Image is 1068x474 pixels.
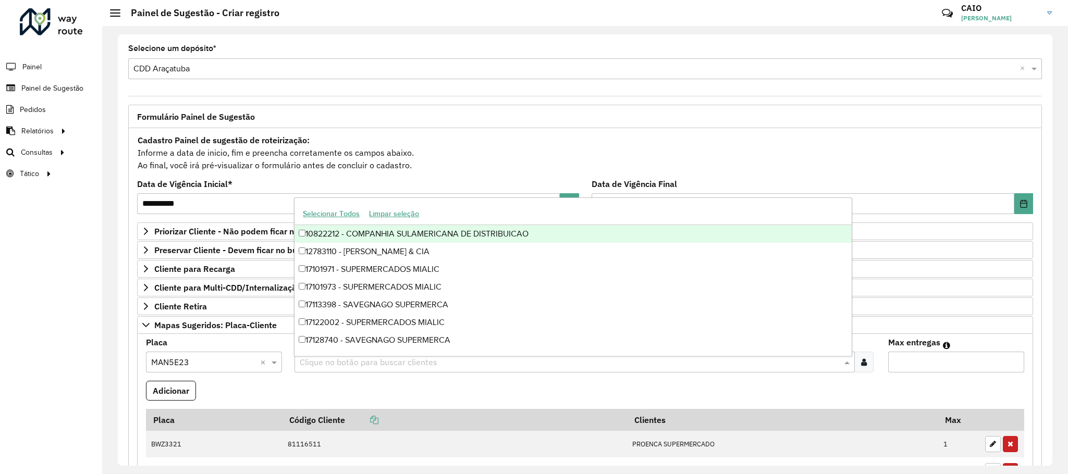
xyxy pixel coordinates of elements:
[560,193,579,214] button: Choose Date
[1014,193,1033,214] button: Choose Date
[294,260,851,278] div: 17101971 - SUPERMERCADOS MIALIC
[137,113,255,121] span: Formulário Painel de Sugestão
[298,206,364,222] button: Selecionar Todos
[120,7,279,19] h2: Painel de Sugestão - Criar registro
[137,279,1033,296] a: Cliente para Multi-CDD/Internalização
[627,409,938,431] th: Clientes
[22,61,42,72] span: Painel
[345,415,378,425] a: Copiar
[294,225,851,243] div: 10822212 - COMPANHIA SULAMERICANA DE DISTRIBUICAO
[137,178,232,190] label: Data de Vigência Inicial
[21,126,54,136] span: Relatórios
[294,349,851,367] div: 17128742 - SAVEGNAGO SUPERMERCA
[146,336,167,348] label: Placa
[943,341,950,350] em: Máximo de clientes que serão colocados na mesma rota com os clientes informados
[154,227,325,235] span: Priorizar Cliente - Não podem ficar no buffer
[961,14,1039,23] span: [PERSON_NAME]
[137,222,1033,240] a: Priorizar Cliente - Não podem ficar no buffer
[137,260,1033,278] a: Cliente para Recarga
[154,321,277,329] span: Mapas Sugeridos: Placa-Cliente
[938,409,980,431] th: Max
[294,331,851,349] div: 17128740 - SAVEGNAGO SUPERMERCA
[294,243,851,260] div: 12783110 - [PERSON_NAME] & CIA
[1020,63,1029,75] span: Clear all
[294,314,851,331] div: 17122002 - SUPERMERCADOS MIALIC
[592,178,677,190] label: Data de Vigência Final
[137,133,1033,172] div: Informe a data de inicio, fim e preencha corretamente os campos abaixo. Ao final, você irá pré-vi...
[961,3,1039,13] h3: CAIO
[154,302,207,310] span: Cliente Retira
[936,2,959,24] a: Contato Rápido
[138,135,310,145] strong: Cadastro Painel de sugestão de roteirização:
[283,409,627,431] th: Código Cliente
[137,297,1033,315] a: Cliente Retira
[128,42,216,55] label: Selecione um depósito
[294,278,851,296] div: 17101973 - SUPERMERCADOS MIALIC
[20,104,46,115] span: Pedidos
[294,197,852,356] ng-dropdown-panel: Options list
[146,381,196,401] button: Adicionar
[137,241,1033,259] a: Preservar Cliente - Devem ficar no buffer, não roteirizar
[938,431,980,458] td: 1
[283,431,627,458] td: 81116511
[364,206,424,222] button: Limpar seleção
[21,83,83,94] span: Painel de Sugestão
[627,431,938,458] td: PROENCA SUPERMERCADO
[154,265,235,273] span: Cliente para Recarga
[888,336,940,348] label: Max entregas
[154,283,301,292] span: Cliente para Multi-CDD/Internalização
[137,316,1033,334] a: Mapas Sugeridos: Placa-Cliente
[20,168,39,179] span: Tático
[21,147,53,158] span: Consultas
[260,356,269,368] span: Clear all
[146,409,283,431] th: Placa
[294,296,851,314] div: 17113398 - SAVEGNAGO SUPERMERCA
[146,431,283,458] td: BWZ3321
[154,246,366,254] span: Preservar Cliente - Devem ficar no buffer, não roteirizar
